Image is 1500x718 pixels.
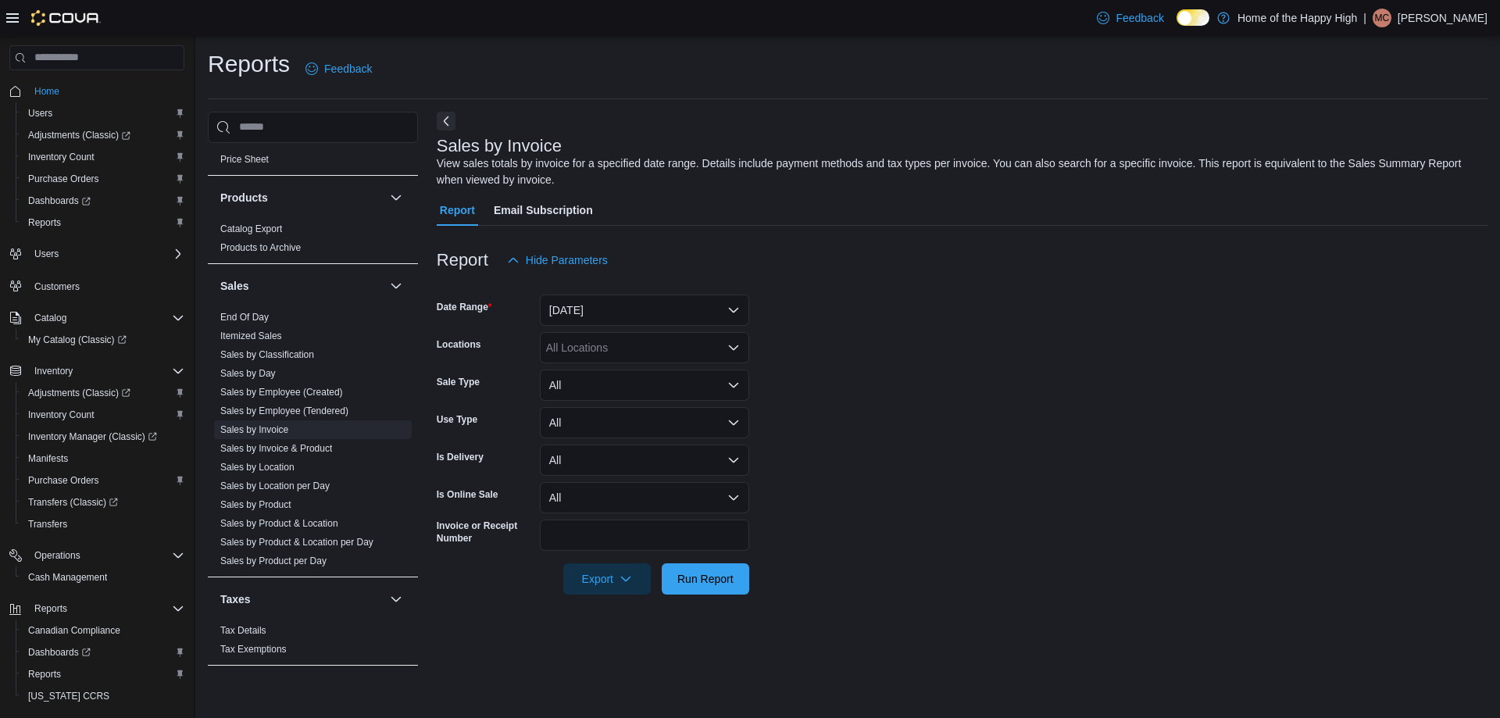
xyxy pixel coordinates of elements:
[220,499,291,510] a: Sales by Product
[540,445,749,476] button: All
[28,546,87,565] button: Operations
[22,191,184,210] span: Dashboards
[220,368,276,379] a: Sales by Day
[501,245,614,276] button: Hide Parameters
[28,571,107,584] span: Cash Management
[22,384,137,402] a: Adjustments (Classic)
[220,386,343,398] span: Sales by Employee (Created)
[28,151,95,163] span: Inventory Count
[220,480,330,492] span: Sales by Location per Day
[540,370,749,401] button: All
[16,146,191,168] button: Inventory Count
[387,277,405,295] button: Sales
[727,341,740,354] button: Open list of options
[220,555,327,566] a: Sales by Product per Day
[3,307,191,329] button: Catalog
[22,687,116,705] a: [US_STATE] CCRS
[34,248,59,260] span: Users
[220,462,295,473] a: Sales by Location
[220,405,348,417] span: Sales by Employee (Tendered)
[22,643,184,662] span: Dashboards
[31,10,101,26] img: Cova
[540,295,749,326] button: [DATE]
[16,404,191,426] button: Inventory Count
[220,591,384,607] button: Taxes
[16,426,191,448] a: Inventory Manager (Classic)
[28,599,73,618] button: Reports
[208,308,418,577] div: Sales
[28,430,157,443] span: Inventory Manager (Classic)
[28,387,130,399] span: Adjustments (Classic)
[324,61,372,77] span: Feedback
[437,451,484,463] label: Is Delivery
[28,173,99,185] span: Purchase Orders
[437,413,477,426] label: Use Type
[22,449,184,468] span: Manifests
[34,549,80,562] span: Operations
[220,405,348,416] a: Sales by Employee (Tendered)
[1177,26,1177,27] span: Dark Mode
[28,690,109,702] span: [US_STATE] CCRS
[22,687,184,705] span: Washington CCRS
[28,362,184,380] span: Inventory
[28,245,184,263] span: Users
[28,646,91,659] span: Dashboards
[22,427,163,446] a: Inventory Manager (Classic)
[28,309,184,327] span: Catalog
[299,53,378,84] a: Feedback
[22,643,97,662] a: Dashboards
[220,625,266,636] a: Tax Details
[220,349,314,360] a: Sales by Classification
[220,278,249,294] h3: Sales
[22,621,127,640] a: Canadian Compliance
[28,245,65,263] button: Users
[28,309,73,327] button: Catalog
[3,80,191,102] button: Home
[220,498,291,511] span: Sales by Product
[437,112,455,130] button: Next
[437,137,562,155] h3: Sales by Invoice
[220,643,287,655] span: Tax Exemptions
[28,276,184,295] span: Customers
[437,251,488,270] h3: Report
[677,571,734,587] span: Run Report
[220,330,282,341] a: Itemized Sales
[22,568,113,587] a: Cash Management
[22,449,74,468] a: Manifests
[1373,9,1391,27] div: Megan Charlesworth
[3,274,191,297] button: Customers
[437,301,492,313] label: Date Range
[494,195,593,226] span: Email Subscription
[387,590,405,609] button: Taxes
[220,644,287,655] a: Tax Exemptions
[22,405,184,424] span: Inventory Count
[220,443,332,454] a: Sales by Invoice & Product
[22,170,105,188] a: Purchase Orders
[220,241,301,254] span: Products to Archive
[437,376,480,388] label: Sale Type
[220,154,269,165] a: Price Sheet
[208,48,290,80] h1: Reports
[28,362,79,380] button: Inventory
[16,491,191,513] a: Transfers (Classic)
[22,471,184,490] span: Purchase Orders
[220,480,330,491] a: Sales by Location per Day
[540,407,749,438] button: All
[16,124,191,146] a: Adjustments (Classic)
[28,195,91,207] span: Dashboards
[22,405,101,424] a: Inventory Count
[28,496,118,509] span: Transfers (Classic)
[28,216,61,229] span: Reports
[16,212,191,234] button: Reports
[22,191,97,210] a: Dashboards
[28,81,184,101] span: Home
[28,82,66,101] a: Home
[220,190,268,205] h3: Products
[220,190,384,205] button: Products
[220,348,314,361] span: Sales by Classification
[16,470,191,491] button: Purchase Orders
[437,155,1480,188] div: View sales totals by invoice for a specified date range. Details include payment methods and tax ...
[22,170,184,188] span: Purchase Orders
[220,517,338,530] span: Sales by Product & Location
[220,153,269,166] span: Price Sheet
